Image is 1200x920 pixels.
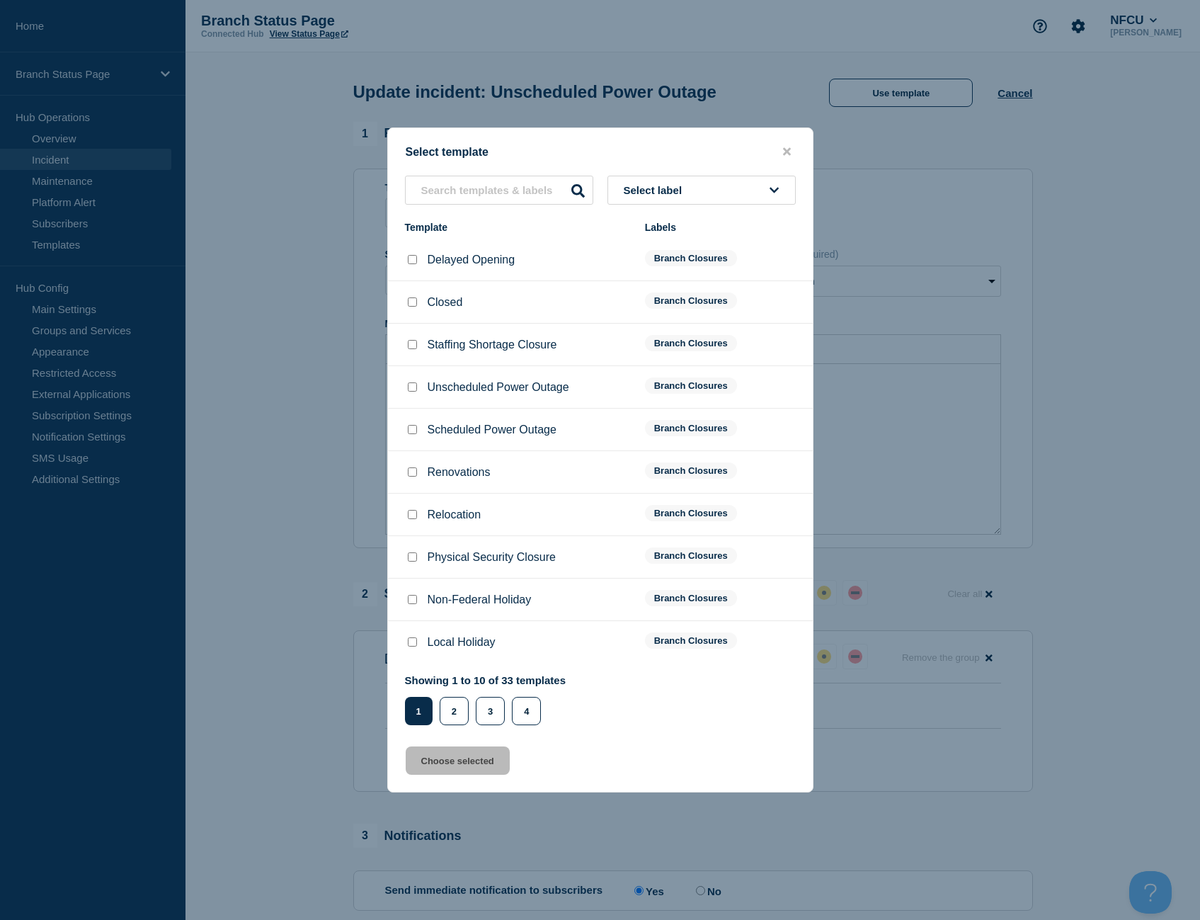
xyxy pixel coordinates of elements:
[428,381,569,394] p: Unscheduled Power Outage
[408,382,417,392] input: Unscheduled Power Outage checkbox
[408,510,417,519] input: Relocation checkbox
[645,462,737,479] span: Branch Closures
[476,697,505,725] button: 3
[645,590,737,606] span: Branch Closures
[428,509,481,521] p: Relocation
[428,551,556,564] p: Physical Security Closure
[645,250,737,266] span: Branch Closures
[428,254,515,266] p: Delayed Opening
[428,594,532,606] p: Non-Federal Holiday
[428,466,491,479] p: Renovations
[645,420,737,436] span: Branch Closures
[645,547,737,564] span: Branch Closures
[645,293,737,309] span: Branch Closures
[428,424,556,436] p: Scheduled Power Outage
[408,297,417,307] input: Closed checkbox
[405,176,593,205] input: Search templates & labels
[388,145,813,159] div: Select template
[428,636,496,649] p: Local Holiday
[408,467,417,477] input: Renovations checkbox
[779,145,795,159] button: close button
[645,505,737,521] span: Branch Closures
[440,697,469,725] button: 2
[607,176,796,205] button: Select label
[428,296,463,309] p: Closed
[645,335,737,351] span: Branch Closures
[408,340,417,349] input: Staffing Shortage Closure checkbox
[405,222,631,233] div: Template
[408,425,417,434] input: Scheduled Power Outage checkbox
[405,697,433,725] button: 1
[408,595,417,604] input: Non-Federal Holiday checkbox
[408,552,417,562] input: Physical Security Closure checkbox
[428,339,557,351] p: Staffing Shortage Closure
[408,255,417,264] input: Delayed Opening checkbox
[645,222,796,233] div: Labels
[405,674,566,686] p: Showing 1 to 10 of 33 templates
[406,746,510,775] button: Choose selected
[512,697,541,725] button: 4
[624,184,688,196] span: Select label
[408,637,417,647] input: Local Holiday checkbox
[645,632,737,649] span: Branch Closures
[645,377,737,394] span: Branch Closures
